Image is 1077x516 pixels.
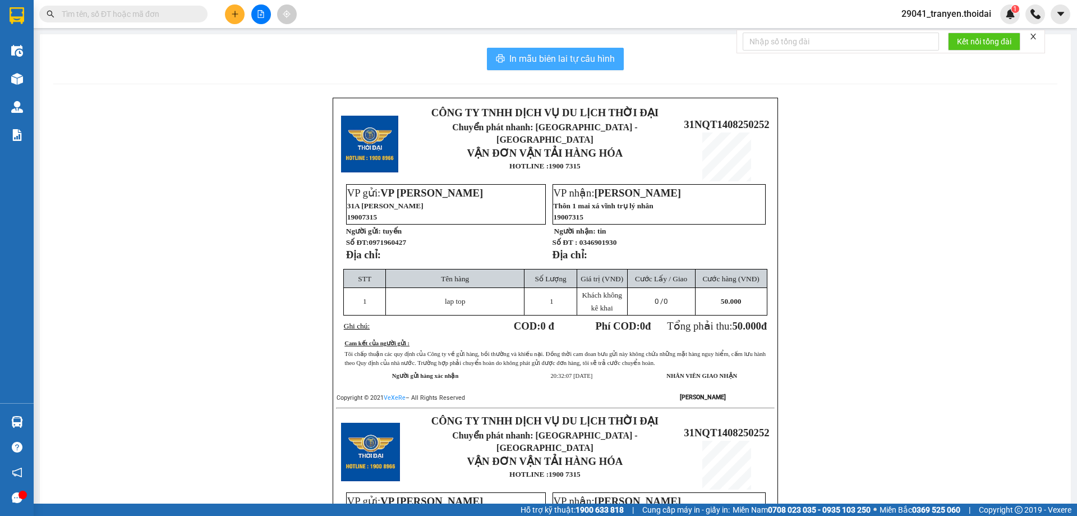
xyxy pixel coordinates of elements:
[554,213,583,221] span: 19007315
[579,238,617,246] span: 0346901930
[635,275,687,283] span: Cước Lấy / Giao
[514,320,554,332] strong: COD:
[11,101,23,113] img: warehouse-icon
[225,4,245,24] button: plus
[554,495,681,507] span: VP nhận:
[521,504,624,516] span: Hỗ trợ kỹ thuật:
[344,340,409,346] u: Cam kết của người gửi :
[1005,9,1015,19] img: icon-new-feature
[1030,9,1041,19] img: phone-icon
[550,297,554,305] span: 1
[20,9,111,45] strong: CÔNG TY TNHH DỊCH VỤ DU LỊCH THỜI ĐẠI
[509,162,549,170] strong: HOTLINE :
[11,73,23,85] img: warehouse-icon
[118,75,185,87] span: LN1508250283
[743,33,939,51] input: Nhập số tổng đài
[684,427,769,439] span: 31NQT1408250252
[948,33,1020,51] button: Kết nối tổng đài
[251,4,271,24] button: file-add
[62,8,194,20] input: Tìm tên, số ĐT hoặc mã đơn
[277,4,297,24] button: aim
[957,35,1011,48] span: Kết nối tổng đài
[347,213,377,221] span: 19007315
[768,505,871,514] strong: 0708 023 035 - 0935 103 250
[10,7,24,24] img: logo-vxr
[582,291,622,312] span: Khách không kê khai
[761,320,767,332] span: đ
[445,297,466,305] span: lap top
[358,275,371,283] span: STT
[632,504,634,516] span: |
[496,54,505,65] span: printer
[595,495,681,507] span: [PERSON_NAME]
[6,40,13,97] img: logo
[346,227,381,235] strong: Người gửi:
[380,495,483,507] span: VP [PERSON_NAME]
[47,10,54,18] span: search
[553,238,578,246] strong: Số ĐT :
[346,238,406,246] strong: Số ĐT:
[655,297,668,305] span: 0 /
[880,504,960,516] span: Miền Bắc
[892,7,1000,21] span: 29041_tranyen.thoidai
[12,492,22,503] span: message
[703,275,760,283] span: Cước hàng (VNĐ)
[283,10,291,18] span: aim
[467,455,623,467] strong: VẬN ĐƠN VẬN TẢI HÀNG HÓA
[341,116,398,173] img: logo
[346,249,381,261] strong: Địa chỉ:
[231,10,239,18] span: plus
[17,48,114,88] span: Chuyển phát nhanh: [GEOGRAPHIC_DATA] - [GEOGRAPHIC_DATA]
[721,297,742,305] span: 50.000
[431,107,659,118] strong: CÔNG TY TNHH DỊCH VỤ DU LỊCH THỜI ĐẠI
[441,275,469,283] span: Tên hàng
[732,320,761,332] span: 50.000
[347,187,483,199] span: VP gửi:
[666,373,737,379] strong: NHÂN VIÊN GIAO NHẬN
[549,470,581,478] strong: 1900 7315
[535,275,567,283] span: Số Lượng
[347,495,483,507] span: VP gửi:
[344,322,370,330] span: Ghi chú:
[540,320,554,332] span: 0 đ
[550,373,592,379] span: 20:32:07 [DATE]
[554,227,596,235] strong: Người nhận:
[452,122,637,144] span: Chuyển phát nhanh: [GEOGRAPHIC_DATA] - [GEOGRAPHIC_DATA]
[969,504,970,516] span: |
[549,162,581,170] strong: 1900 7315
[680,394,726,401] strong: [PERSON_NAME]
[337,394,465,401] span: Copyright © 2021 – All Rights Reserved
[1011,5,1019,13] sup: 1
[12,467,22,478] span: notification
[1051,4,1070,24] button: caret-down
[664,297,668,305] span: 0
[597,227,606,235] span: tin
[1029,33,1037,40] span: close
[509,470,549,478] strong: HOTLINE :
[912,505,960,514] strong: 0369 525 060
[595,320,651,332] strong: Phí COD: đ
[384,394,406,401] a: VeXeRe
[369,238,406,246] span: 0971960427
[873,508,877,512] span: ⚪️
[467,147,623,159] strong: VẬN ĐƠN VẬN TẢI HÀNG HÓA
[383,227,402,235] span: tuyến
[667,320,767,332] span: Tổng phải thu:
[11,416,23,428] img: warehouse-icon
[581,275,623,283] span: Giá trị (VNĐ)
[347,202,424,210] span: 31A [PERSON_NAME]
[392,373,459,379] strong: Người gửi hàng xác nhận
[452,431,637,453] span: Chuyển phát nhanh: [GEOGRAPHIC_DATA] - [GEOGRAPHIC_DATA]
[684,118,769,130] span: 31NQT1408250252
[640,320,645,332] span: 0
[733,504,871,516] span: Miền Nam
[431,415,659,427] strong: CÔNG TY TNHH DỊCH VỤ DU LỊCH THỜI ĐẠI
[554,202,653,210] span: Thôn 1 mai xá vĩnh trụ lý nhân
[576,505,624,514] strong: 1900 633 818
[487,48,624,70] button: printerIn mẫu biên lai tự cấu hình
[380,187,483,199] span: VP [PERSON_NAME]
[553,249,587,261] strong: Địa chỉ:
[1013,5,1017,13] span: 1
[11,45,23,57] img: warehouse-icon
[257,10,265,18] span: file-add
